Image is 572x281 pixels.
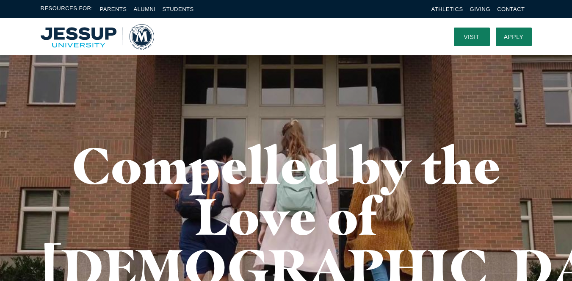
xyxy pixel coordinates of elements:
span: Resources For: [41,4,93,14]
a: Home [41,24,154,50]
img: Multnomah University Logo [41,24,154,50]
a: Contact [497,6,525,12]
a: Students [163,6,194,12]
a: Giving [470,6,491,12]
a: Alumni [133,6,155,12]
a: Parents [100,6,127,12]
a: Athletics [431,6,463,12]
a: Apply [496,28,532,46]
a: Visit [454,28,490,46]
